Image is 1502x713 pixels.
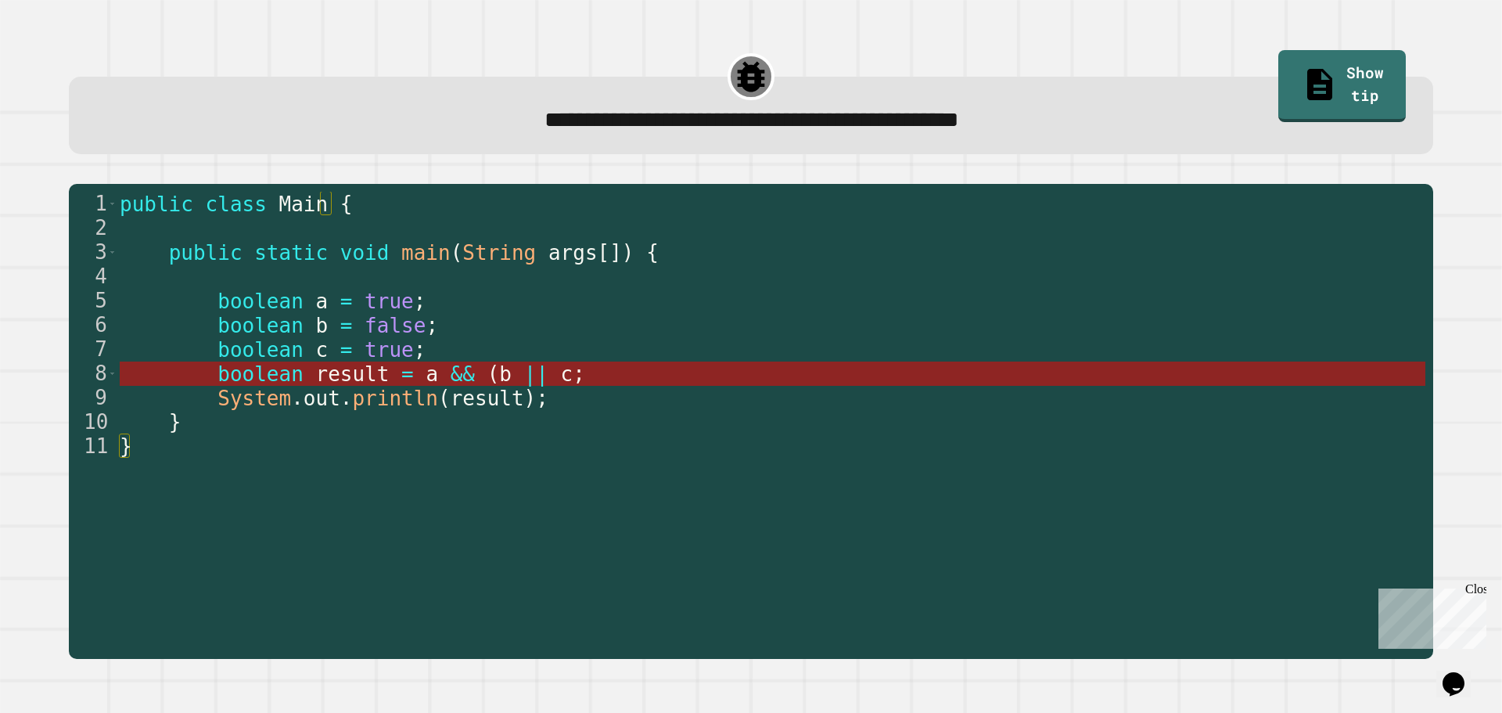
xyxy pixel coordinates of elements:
[365,290,414,313] span: true
[524,362,548,386] span: ||
[206,193,267,216] span: class
[316,290,329,313] span: a
[120,193,193,216] span: public
[69,289,117,313] div: 5
[340,241,390,265] span: void
[108,240,117,265] span: Toggle code folding, rows 3 through 10
[316,314,329,337] span: b
[451,362,475,386] span: &&
[451,387,524,410] span: result
[69,313,117,337] div: 6
[217,314,304,337] span: boolean
[254,241,328,265] span: static
[69,410,117,434] div: 10
[169,241,243,265] span: public
[69,216,117,240] div: 2
[463,241,537,265] span: String
[69,337,117,362] div: 7
[340,314,353,337] span: =
[217,387,291,410] span: System
[340,290,353,313] span: =
[108,192,117,216] span: Toggle code folding, rows 1 through 11
[561,362,573,386] span: c
[6,6,108,99] div: Chat with us now!Close
[1278,50,1406,122] a: Show tip
[340,338,353,362] span: =
[69,192,117,216] div: 1
[353,387,439,410] span: println
[217,290,304,313] span: boolean
[279,193,329,216] span: Main
[304,387,340,410] span: out
[217,338,304,362] span: boolean
[69,240,117,265] div: 3
[426,362,439,386] span: a
[217,362,304,386] span: boolean
[69,434,117,459] div: 11
[316,338,329,362] span: c
[1372,582,1486,649] iframe: chat widget
[69,265,117,289] div: 4
[108,362,117,386] span: Toggle code folding, row 8
[365,338,414,362] span: true
[69,362,117,386] div: 8
[401,362,414,386] span: =
[69,386,117,410] div: 9
[316,362,390,386] span: result
[499,362,512,386] span: b
[365,314,426,337] span: false
[548,241,598,265] span: args
[1436,650,1486,697] iframe: chat widget
[401,241,451,265] span: main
